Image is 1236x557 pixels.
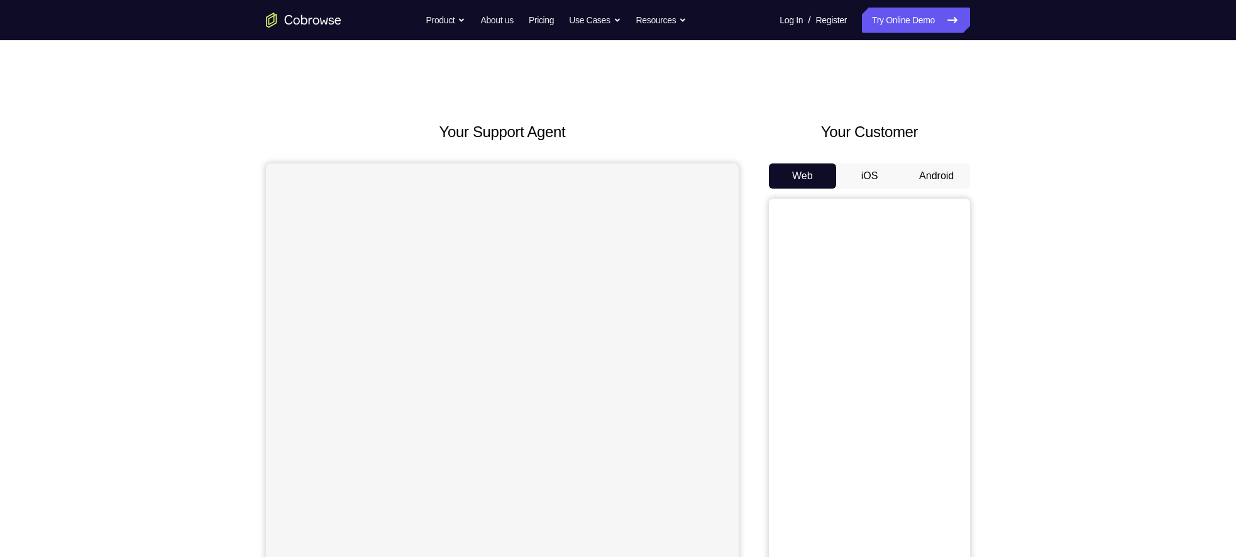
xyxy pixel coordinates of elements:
button: Android [903,163,970,189]
a: Log In [780,8,803,33]
button: Use Cases [569,8,621,33]
a: Pricing [529,8,554,33]
h2: Your Customer [769,121,970,143]
a: About us [480,8,513,33]
a: Register [816,8,847,33]
h2: Your Support Agent [266,121,739,143]
button: Product [426,8,466,33]
span: / [808,13,810,28]
button: Web [769,163,836,189]
button: Resources [636,8,687,33]
a: Go to the home page [266,13,341,28]
a: Try Online Demo [862,8,970,33]
button: iOS [836,163,903,189]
